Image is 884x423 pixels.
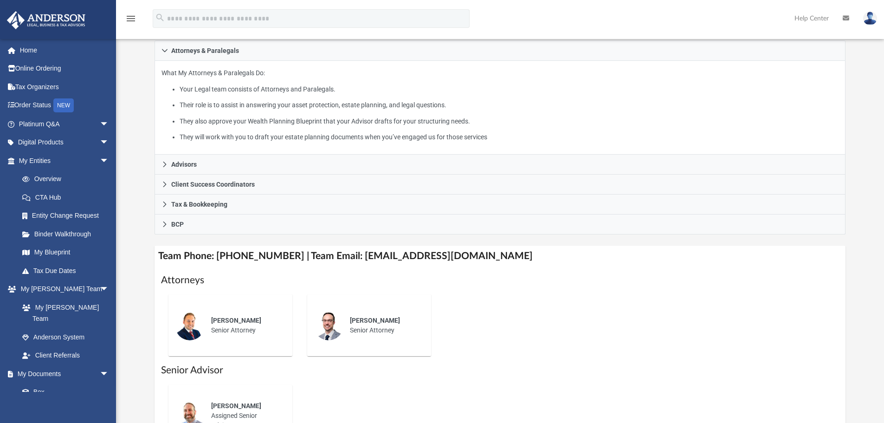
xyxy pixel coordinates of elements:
[205,309,286,342] div: Senior Attorney
[350,317,400,324] span: [PERSON_NAME]
[13,261,123,280] a: Tax Due Dates
[343,309,425,342] div: Senior Attorney
[6,151,123,170] a: My Entitiesarrow_drop_down
[100,133,118,152] span: arrow_drop_down
[6,364,118,383] a: My Documentsarrow_drop_down
[13,170,123,189] a: Overview
[155,13,165,23] i: search
[171,161,197,168] span: Advisors
[6,133,123,152] a: Digital Productsarrow_drop_down
[180,131,839,143] li: They will work with you to draft your estate planning documents when you’ve engaged us for those ...
[13,328,118,346] a: Anderson System
[175,311,205,340] img: thumbnail
[161,273,839,287] h1: Attorneys
[180,116,839,127] li: They also approve your Wealth Planning Blueprint that your Advisor drafts for your structuring ne...
[13,243,118,262] a: My Blueprint
[314,311,343,340] img: thumbnail
[155,246,846,267] h4: Team Phone: [PHONE_NUMBER] | Team Email: [EMAIL_ADDRESS][DOMAIN_NAME]
[13,207,123,225] a: Entity Change Request
[100,280,118,299] span: arrow_drop_down
[125,13,136,24] i: menu
[155,40,846,61] a: Attorneys & Paralegals
[155,215,846,234] a: BCP
[171,221,184,228] span: BCP
[155,175,846,195] a: Client Success Coordinators
[155,61,846,155] div: Attorneys & Paralegals
[100,151,118,170] span: arrow_drop_down
[53,98,74,112] div: NEW
[13,225,123,243] a: Binder Walkthrough
[6,280,118,299] a: My [PERSON_NAME] Teamarrow_drop_down
[100,364,118,384] span: arrow_drop_down
[180,84,839,95] li: Your Legal team consists of Attorneys and Paralegals.
[6,41,123,59] a: Home
[6,115,123,133] a: Platinum Q&Aarrow_drop_down
[171,201,227,208] span: Tax & Bookkeeping
[180,99,839,111] li: Their role is to assist in answering your asset protection, estate planning, and legal questions.
[155,155,846,175] a: Advisors
[211,317,261,324] span: [PERSON_NAME]
[161,67,839,143] p: What My Attorneys & Paralegals Do:
[125,18,136,24] a: menu
[100,115,118,134] span: arrow_drop_down
[6,96,123,115] a: Order StatusNEW
[171,47,239,54] span: Attorneys & Paralegals
[6,59,123,78] a: Online Ordering
[155,195,846,215] a: Tax & Bookkeeping
[13,188,123,207] a: CTA Hub
[13,298,114,328] a: My [PERSON_NAME] Team
[171,181,255,188] span: Client Success Coordinators
[13,383,114,402] a: Box
[161,364,839,377] h1: Senior Advisor
[863,12,877,25] img: User Pic
[13,346,118,365] a: Client Referrals
[6,78,123,96] a: Tax Organizers
[4,11,88,29] img: Anderson Advisors Platinum Portal
[211,402,261,410] span: [PERSON_NAME]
